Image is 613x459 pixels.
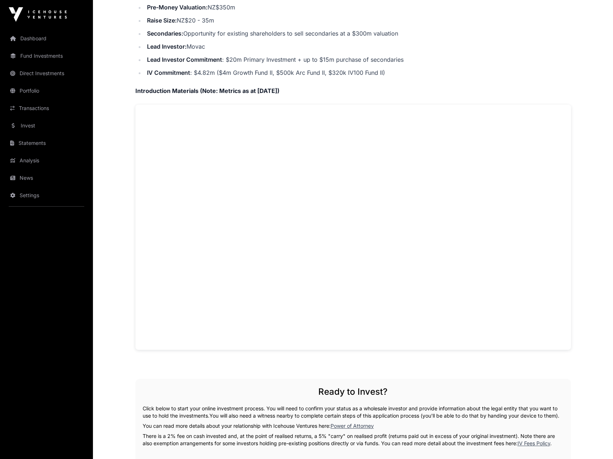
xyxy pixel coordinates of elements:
[145,41,571,52] li: Movac
[6,187,87,203] a: Settings
[145,15,571,25] li: NZ$20 - 35m
[143,386,564,398] h2: Ready to Invest?
[6,170,87,186] a: News
[145,28,571,38] li: Opportunity for existing shareholders to sell secondaries at a $300m valuation
[145,2,571,12] li: NZ$350m
[145,68,571,78] li: : $4.82m ($4m Growth Fund II, $500k Arc Fund II, $320k IV100 Fund II)
[6,48,87,64] a: Fund Investments
[6,83,87,99] a: Portfolio
[6,65,87,81] a: Direct Investments
[6,135,87,151] a: Statements
[147,69,190,76] strong: IV Commitment
[331,423,374,429] a: Power of Attorney
[135,87,279,94] strong: Introduction Materials (Note: Metrics as at [DATE])
[147,4,208,11] strong: Pre-Money Valuation:
[147,30,183,37] strong: Secondaries:
[209,413,559,419] span: You will also need a witness nearby to complete certain steps of this application process (you'll...
[6,118,87,134] a: Invest
[518,440,550,446] a: IV Fees Policy
[147,17,177,24] strong: Raise Size:
[143,405,564,419] p: Click below to start your online investment process. You will need to confirm your status as a wh...
[143,432,564,447] p: There is a 2% fee on cash invested and, at the point of realised returns, a 5% "carry" on realise...
[145,54,571,65] li: : $20m Primary Investment + up to $15m purchase of secondaries
[9,7,67,22] img: Icehouse Ventures Logo
[143,422,564,430] p: You can read more details about your relationship with Icehouse Ventures here:
[6,31,87,46] a: Dashboard
[6,153,87,168] a: Analysis
[577,424,613,459] iframe: Chat Widget
[147,43,187,50] strong: Lead Investor:
[6,100,87,116] a: Transactions
[147,56,222,63] strong: Lead Investor Commitment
